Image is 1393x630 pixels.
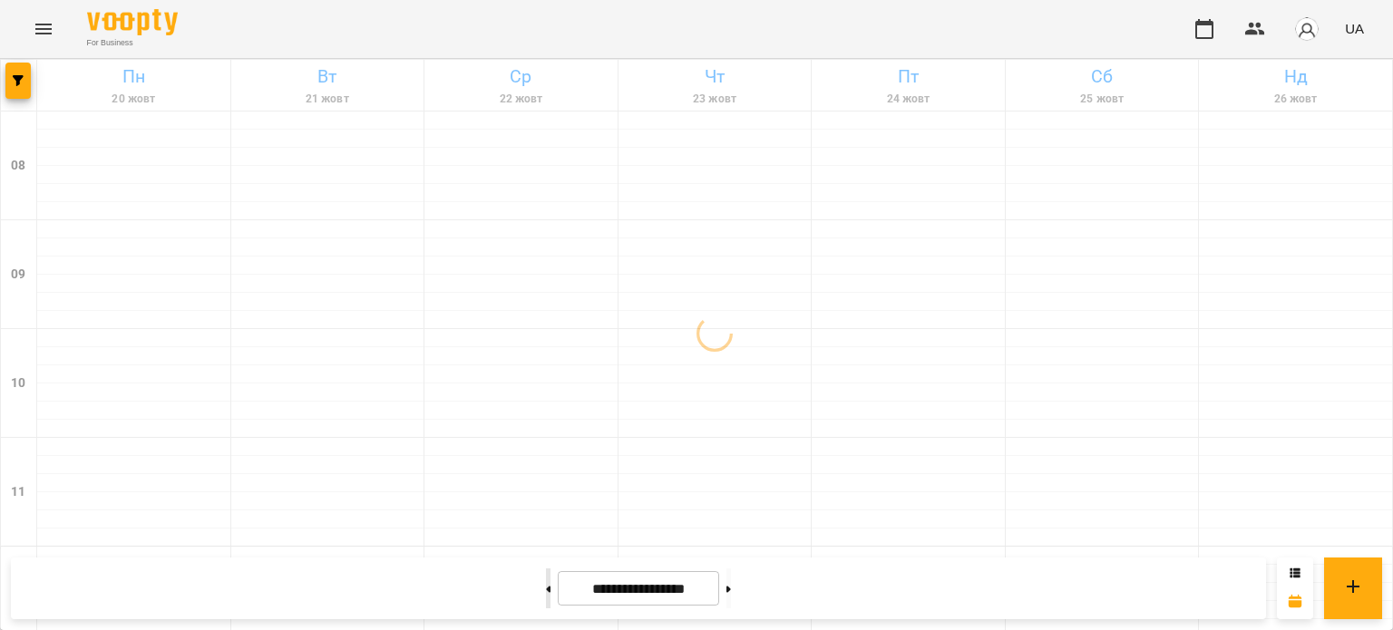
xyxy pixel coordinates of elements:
[621,91,809,108] h6: 23 жовт
[234,63,422,91] h6: Вт
[1202,91,1389,108] h6: 26 жовт
[11,265,25,285] h6: 09
[427,91,615,108] h6: 22 жовт
[427,63,615,91] h6: Ср
[11,373,25,393] h6: 10
[1294,16,1320,42] img: avatar_s.png
[1008,63,1196,91] h6: Сб
[11,156,25,176] h6: 08
[87,37,178,49] span: For Business
[1338,12,1371,45] button: UA
[814,91,1002,108] h6: 24 жовт
[40,63,228,91] h6: Пн
[814,63,1002,91] h6: Пт
[234,91,422,108] h6: 21 жовт
[1008,91,1196,108] h6: 25 жовт
[11,482,25,502] h6: 11
[40,91,228,108] h6: 20 жовт
[1345,19,1364,38] span: UA
[1202,63,1389,91] h6: Нд
[87,9,178,35] img: Voopty Logo
[22,7,65,51] button: Menu
[621,63,809,91] h6: Чт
